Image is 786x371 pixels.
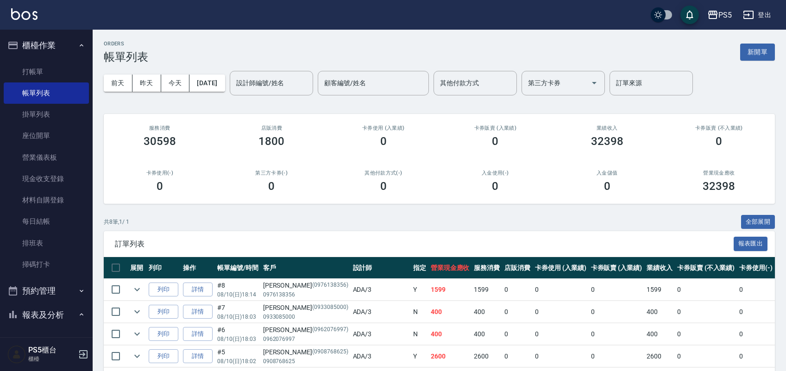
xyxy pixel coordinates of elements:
[644,301,675,323] td: 400
[472,257,502,279] th: 服務消費
[263,347,348,357] div: [PERSON_NAME]
[718,9,732,21] div: PS5
[261,257,351,279] th: 客戶
[217,290,258,299] p: 08/10 (日) 18:14
[4,233,89,254] a: 排班表
[587,75,602,90] button: Open
[4,189,89,211] a: 材料自購登錄
[737,323,775,345] td: 0
[146,257,181,279] th: 列印
[380,135,387,148] h3: 0
[4,211,89,232] a: 每日結帳
[11,8,38,20] img: Logo
[339,170,428,176] h2: 其他付款方式(-)
[704,6,736,25] button: PS5
[263,335,348,343] p: 0962076997
[589,346,645,367] td: 0
[428,257,472,279] th: 營業現金應收
[217,313,258,321] p: 08/10 (日) 18:03
[149,327,178,341] button: 列印
[589,323,645,345] td: 0
[227,125,317,131] h2: 店販消費
[492,135,498,148] h3: 0
[502,323,533,345] td: 0
[104,41,148,47] h2: ORDERS
[263,290,348,299] p: 0976138356
[562,170,652,176] h2: 入金儲值
[130,349,144,363] button: expand row
[411,346,428,367] td: Y
[189,75,225,92] button: [DATE]
[674,125,764,131] h2: 卡券販賣 (不入業績)
[411,301,428,323] td: N
[227,170,317,176] h2: 第三方卡券(-)
[130,283,144,296] button: expand row
[7,345,26,364] img: Person
[149,283,178,297] button: 列印
[675,323,737,345] td: 0
[130,305,144,319] button: expand row
[589,301,645,323] td: 0
[737,346,775,367] td: 0
[472,301,502,323] td: 400
[741,215,775,229] button: 全部展開
[183,349,213,364] a: 詳情
[472,279,502,301] td: 1599
[644,257,675,279] th: 業績收入
[589,257,645,279] th: 卡券販賣 (入業績)
[4,279,89,303] button: 預約管理
[149,349,178,364] button: 列印
[339,125,428,131] h2: 卡券使用 (入業績)
[533,301,589,323] td: 0
[680,6,699,24] button: save
[737,257,775,279] th: 卡券使用(-)
[428,346,472,367] td: 2600
[533,323,589,345] td: 0
[263,313,348,321] p: 0933085000
[268,180,275,193] h3: 0
[217,335,258,343] p: 08/10 (日) 18:03
[263,357,348,365] p: 0908768625
[115,125,205,131] h3: 服務消費
[533,257,589,279] th: 卡券使用 (入業績)
[740,44,775,61] button: 新開單
[351,346,411,367] td: ADA /3
[4,61,89,82] a: 打帳單
[28,346,75,355] h5: PS5櫃台
[502,301,533,323] td: 0
[604,180,610,193] h3: 0
[351,301,411,323] td: ADA /3
[312,325,348,335] p: (0962076997)
[502,346,533,367] td: 0
[644,279,675,301] td: 1599
[675,279,737,301] td: 0
[215,257,261,279] th: 帳單編號/時間
[104,218,129,226] p: 共 8 筆, 1 / 1
[411,257,428,279] th: 指定
[740,47,775,56] a: 新開單
[4,147,89,168] a: 營業儀表板
[674,170,764,176] h2: 營業現金應收
[215,323,261,345] td: #6
[380,180,387,193] h3: 0
[675,301,737,323] td: 0
[734,237,768,251] button: 報表匯出
[144,135,176,148] h3: 30598
[217,357,258,365] p: 08/10 (日) 18:02
[115,239,734,249] span: 訂單列表
[132,75,161,92] button: 昨天
[411,323,428,345] td: N
[183,327,213,341] a: 詳情
[157,180,163,193] h3: 0
[492,180,498,193] h3: 0
[502,257,533,279] th: 店販消費
[312,281,348,290] p: (0976138356)
[716,135,722,148] h3: 0
[502,279,533,301] td: 0
[351,323,411,345] td: ADA /3
[183,283,213,297] a: 詳情
[104,75,132,92] button: 前天
[351,257,411,279] th: 設計師
[161,75,190,92] button: 今天
[351,279,411,301] td: ADA /3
